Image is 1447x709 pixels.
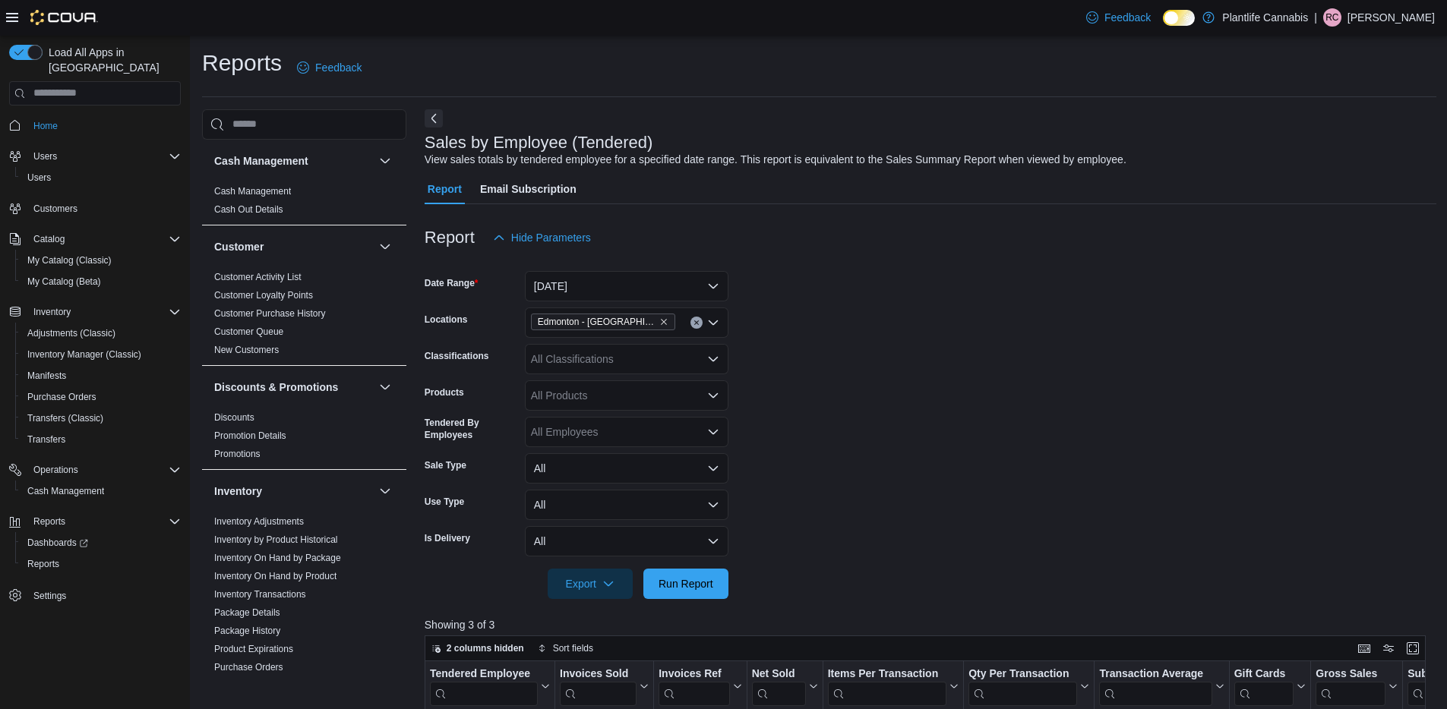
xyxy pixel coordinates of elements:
span: Load All Apps in [GEOGRAPHIC_DATA] [43,45,181,75]
span: Customers [27,199,181,218]
button: Qty Per Transaction [968,666,1089,705]
button: Invoices Ref [659,666,741,705]
a: Adjustments (Classic) [21,324,122,342]
a: Transfers [21,430,71,449]
button: Catalog [27,230,71,248]
a: New Customers [214,345,279,355]
span: Cash Management [27,485,104,497]
div: Items Per Transaction [827,666,946,681]
span: Home [27,116,181,135]
span: Catalog [33,233,65,245]
a: My Catalog (Beta) [21,273,107,291]
button: Gross Sales [1316,666,1398,705]
a: Cash Management [21,482,110,500]
span: Manifests [21,367,181,385]
a: Dashboards [21,534,94,552]
span: Email Subscription [480,174,577,204]
a: Inventory Transactions [214,589,306,600]
span: Report [428,174,462,204]
label: Tendered By Employees [425,417,519,441]
span: Home [33,120,58,132]
button: Users [15,167,187,188]
p: | [1314,8,1317,27]
label: Products [425,386,464,399]
span: Inventory Adjustments [214,515,304,528]
div: Invoices Sold [560,666,637,705]
span: Customer Loyalty Points [214,289,313,301]
button: Inventory [3,301,187,323]
button: Transfers [15,429,187,450]
div: Invoices Ref [659,666,729,681]
span: Hide Parameters [511,230,591,245]
button: Cash Management [214,153,373,169]
div: Gross Sales [1316,666,1385,681]
span: My Catalog (Beta) [21,273,181,291]
h3: Discounts & Promotions [214,380,338,395]
button: Display options [1379,639,1398,657]
span: Reports [21,555,181,573]
a: Customer Purchase History [214,308,326,319]
a: Cash Out Details [214,204,283,215]
span: Reports [27,558,59,570]
span: Edmonton - Windermere South [531,314,675,330]
div: Transaction Average [1099,666,1212,681]
button: Customer [376,238,394,256]
span: Transfers [27,433,65,446]
button: Items Per Transaction [827,666,959,705]
div: Cash Management [202,182,406,225]
span: Catalog [27,230,181,248]
span: Promotion Details [214,430,286,442]
span: Edmonton - [GEOGRAPHIC_DATA] South [538,314,656,329]
button: Sort fields [532,639,599,657]
a: Transfers (Classic) [21,409,109,427]
button: Reports [27,512,71,531]
div: Customer [202,268,406,365]
label: Date Range [425,277,479,289]
div: Robert Cadieux [1323,8,1341,27]
button: 2 columns hidden [425,639,530,657]
span: Inventory On Hand by Package [214,552,341,564]
button: Purchase Orders [15,386,187,408]
label: Is Delivery [425,532,470,544]
a: Discounts [214,412,254,423]
button: Keyboard shortcuts [1355,639,1373,657]
button: Cash Management [15,481,187,502]
button: All [525,526,728,556]
span: Transfers [21,430,181,449]
button: Hide Parameters [487,222,597,253]
button: My Catalog (Classic) [15,250,187,271]
button: [DATE] [525,271,728,301]
button: Adjustments (Classic) [15,323,187,344]
nav: Complex example [9,109,181,646]
button: Open list of options [707,389,719,402]
button: Enter fullscreen [1404,639,1422,657]
button: Transaction Average [1099,666,1224,705]
button: Run Report [643,569,728,599]
a: Settings [27,587,72,605]
button: Users [27,147,63,165]
button: Cash Management [376,152,394,170]
span: Inventory Manager (Classic) [21,345,181,364]
div: Discounts & Promotions [202,408,406,469]
span: Settings [33,590,66,602]
span: Run Report [659,576,713,591]
label: Sale Type [425,459,466,471]
button: Export [548,569,633,599]
span: Inventory [33,306,71,318]
span: Purchase Orders [21,388,181,406]
a: Cash Management [214,186,291,197]
span: My Catalog (Beta) [27,276,101,288]
div: Tendered Employee [430,666,538,705]
a: Package Details [214,607,280,618]
div: Qty Per Transaction [968,666,1077,681]
span: Customer Purchase History [214,307,326,320]
span: Settings [27,585,181,604]
button: Clear input [690,317,703,329]
span: Inventory On Hand by Product [214,570,336,582]
button: Open list of options [707,353,719,365]
span: Adjustments (Classic) [21,324,181,342]
span: Inventory [27,303,181,321]
span: Dark Mode [1163,26,1164,27]
button: Inventory Manager (Classic) [15,344,187,365]
span: RC [1325,8,1338,27]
